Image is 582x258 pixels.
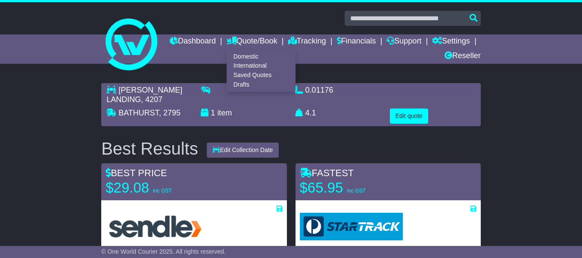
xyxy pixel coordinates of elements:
p: Standard Domestic [106,245,282,253]
span: BEST PRICE [106,168,167,178]
a: Saved Quotes [227,71,295,80]
span: FASTEST [300,168,354,178]
a: Settings [432,34,470,49]
span: , 2795 [159,109,181,117]
span: BATHURST [118,109,159,117]
a: Domestic [227,52,295,61]
p: Premium [300,245,476,253]
span: 1 [211,109,215,117]
button: Edit quote [390,109,428,124]
img: Sendle: Standard Domestic [106,213,205,240]
span: inc GST [347,188,366,194]
a: Quote/Book [227,34,277,49]
a: Reseller [445,49,481,64]
a: International [227,61,295,71]
a: Financials [337,34,376,49]
span: item [217,109,232,117]
a: Drafts [227,80,295,89]
img: StarTrack: Premium [300,213,403,240]
button: Edit Collection Date [207,143,279,158]
span: inc GST [153,188,171,194]
span: [PERSON_NAME] LANDING [106,86,182,104]
span: 0.01176 [305,86,333,94]
p: $65.95 [300,179,408,196]
span: © One World Courier 2025. All rights reserved. [101,248,226,255]
a: Support [386,34,421,49]
p: $29.08 [106,179,213,196]
a: Dashboard [170,34,216,49]
div: Quote/Book [227,49,296,92]
a: Tracking [288,34,326,49]
span: 4.1 [305,109,316,117]
span: , 4207 [141,95,162,104]
div: Best Results [97,139,202,158]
